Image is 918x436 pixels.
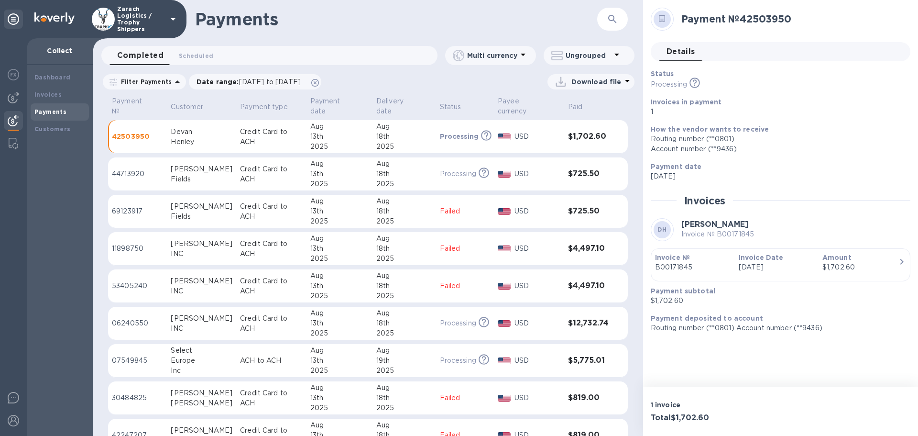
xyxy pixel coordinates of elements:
p: 06240550 [112,318,163,328]
div: Aug [310,346,369,356]
p: USD [514,132,560,142]
span: Status [440,102,474,112]
div: 2025 [310,403,369,413]
div: 2025 [376,291,432,301]
div: Aug [310,420,369,430]
span: Payment № [112,96,163,116]
div: Henley [171,137,232,147]
img: USD [498,283,511,290]
div: Inc [171,366,232,376]
h2: Invoices [684,195,726,207]
div: 2025 [376,142,432,152]
p: Credit Card to ACH [240,276,302,296]
div: Aug [376,308,432,318]
p: Status [440,102,461,112]
b: Status [651,70,674,78]
p: USD [514,169,560,179]
p: Routing number (**0801) Account number (**9436) [651,323,903,333]
p: Failed [440,206,491,216]
h3: $5,775.01 [568,356,609,365]
h3: $4,497.10 [568,281,609,291]
span: Payee currency [498,96,560,116]
p: 42503950 [112,132,163,141]
div: 18th [376,132,432,142]
div: 18th [376,169,432,179]
span: Payment type [240,102,300,112]
div: Aug [310,271,369,281]
p: $1,702.60 [651,296,903,306]
p: Delivery date [376,96,420,116]
div: [PERSON_NAME] [171,313,232,324]
p: Zarach Logistics / Trophy Shippers [117,6,165,33]
p: USD [514,318,560,328]
h3: $1,702.60 [568,132,609,141]
p: Date range : [197,77,306,87]
p: Processing [440,169,476,179]
div: Routing number (**0801) [651,134,903,144]
div: 2025 [310,291,369,301]
p: Filter Payments [117,78,172,86]
p: Multi currency [467,51,517,60]
p: 11898750 [112,244,163,254]
button: Invoice №B00171845Invoice Date[DATE]Amount$1,702.60 [651,248,910,281]
h2: Payment № 42503950 [681,13,903,25]
div: Aug [310,383,369,393]
p: Failed [440,244,491,254]
p: Credit Card to ACH [240,313,302,334]
img: USD [498,358,511,364]
p: 1 [651,107,903,117]
h3: $819.00 [568,393,609,402]
p: USD [514,393,560,403]
p: Customer [171,102,203,112]
b: Payment date [651,163,702,170]
p: Paid [568,102,583,112]
b: How the vendor wants to receive [651,125,769,133]
div: 18th [376,318,432,328]
p: Credit Card to ACH [240,388,302,408]
div: Aug [376,122,432,132]
div: Date range:[DATE] to [DATE] [189,74,321,89]
b: Amount [822,254,852,261]
h3: $12,732.74 [568,319,609,328]
span: Paid [568,102,595,112]
div: 19th [376,356,432,366]
img: Foreign exchange [8,69,19,80]
div: Aug [376,420,432,430]
span: [DATE] to [DATE] [239,78,301,86]
p: 1 invoice [651,400,777,410]
h3: $725.50 [568,207,609,216]
p: 07549845 [112,356,163,366]
p: Processing [440,318,476,328]
div: 13th [310,318,369,328]
div: 2025 [376,216,432,226]
b: Payment subtotal [651,287,715,295]
p: Payment type [240,102,288,112]
div: [PERSON_NAME] [171,398,232,408]
p: ACH to ACH [240,356,302,366]
div: Select [171,346,232,356]
p: Ungrouped [566,51,611,60]
div: [PERSON_NAME] [171,239,232,249]
p: Payment № [112,96,151,116]
span: Scheduled [179,51,213,61]
div: 2025 [376,366,432,376]
p: [DATE] [651,171,903,181]
div: Europe [171,356,232,366]
div: 2025 [310,216,369,226]
div: 2025 [376,403,432,413]
p: Processing [651,79,687,89]
div: 2025 [376,328,432,338]
p: B00171845 [655,262,731,272]
div: Fields [171,212,232,222]
div: Aug [310,196,369,206]
div: 13th [310,206,369,216]
h1: Payments [195,9,541,29]
p: 30484825 [112,393,163,403]
div: Fields [171,174,232,184]
p: Credit Card to ACH [240,239,302,259]
h3: $725.50 [568,169,609,179]
div: 18th [376,244,432,254]
p: 69123917 [112,206,163,216]
img: USD [498,320,511,327]
h3: $4,497.10 [568,244,609,253]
